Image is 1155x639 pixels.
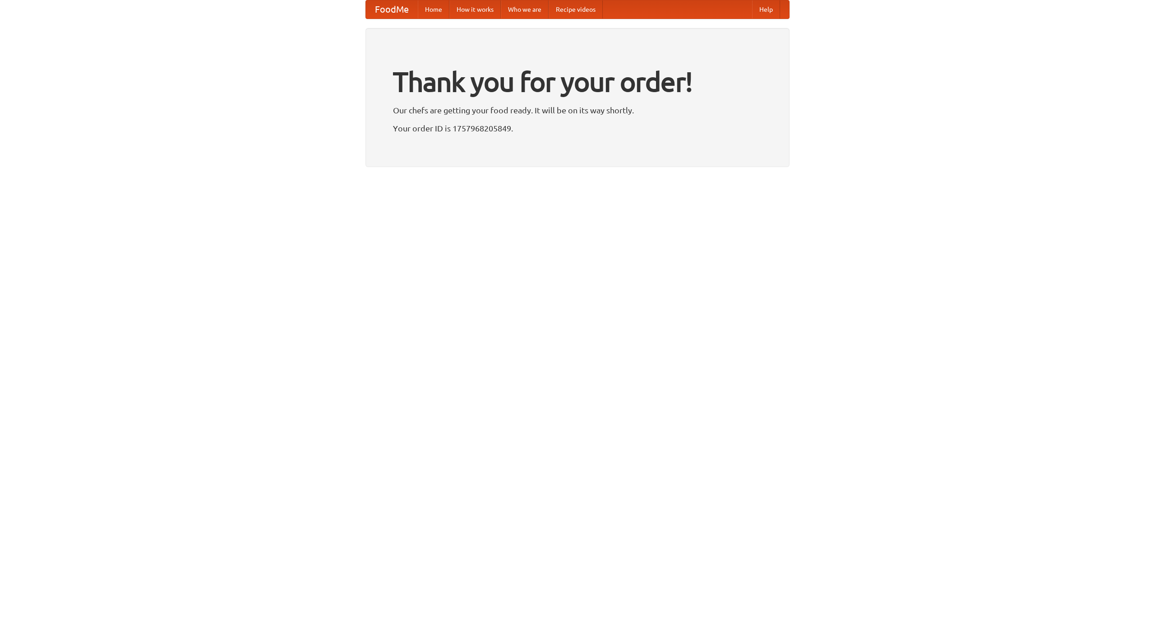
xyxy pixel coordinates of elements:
a: FoodMe [366,0,418,19]
a: Recipe videos [549,0,603,19]
a: Help [752,0,780,19]
a: Home [418,0,449,19]
a: How it works [449,0,501,19]
p: Our chefs are getting your food ready. It will be on its way shortly. [393,103,762,117]
a: Who we are [501,0,549,19]
p: Your order ID is 1757968205849. [393,121,762,135]
h1: Thank you for your order! [393,60,762,103]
